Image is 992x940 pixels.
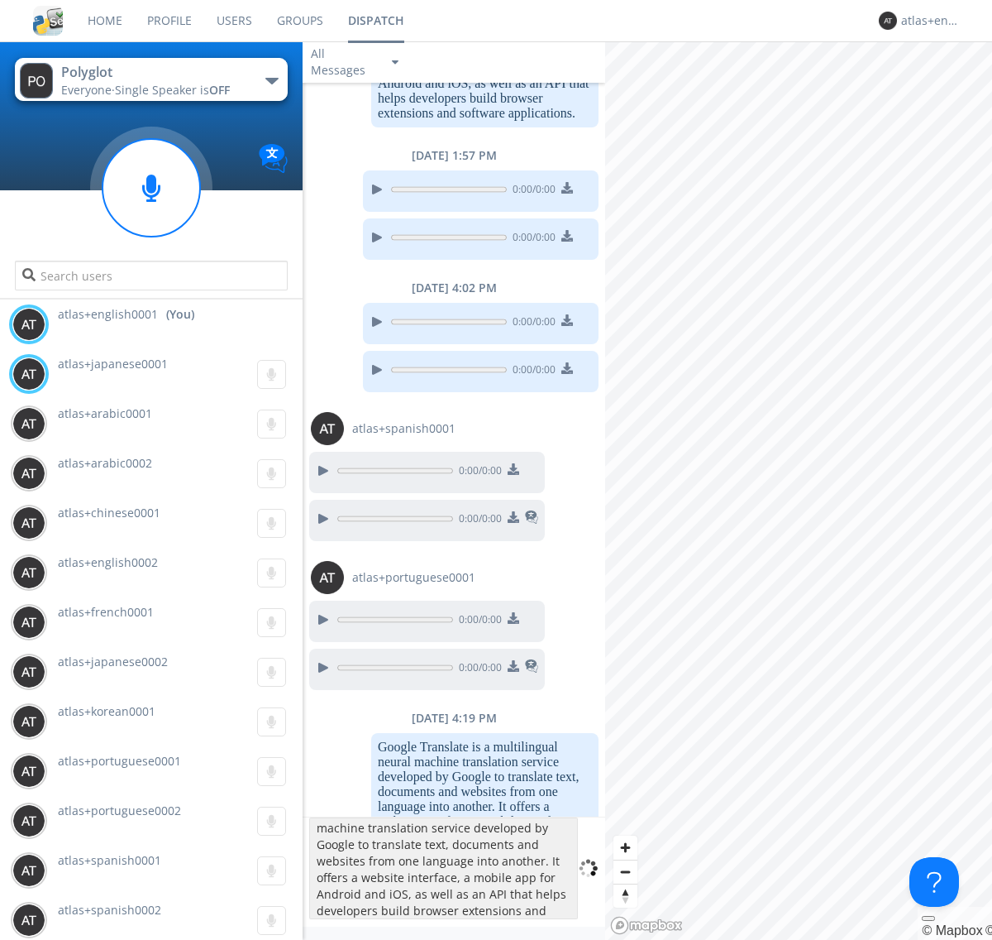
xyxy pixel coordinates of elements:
[309,818,578,919] textarea: Google Translate is a multilingual neural machine translation service developed by Google to tran...
[613,861,637,884] span: Zoom out
[508,463,519,475] img: download media button
[58,554,158,570] span: atlas+english0002
[12,804,45,837] img: 373638.png
[12,407,45,440] img: 373638.png
[58,703,155,719] span: atlas+korean0001
[613,885,637,908] span: Reset bearing to north
[12,457,45,490] img: 373638.png
[58,306,158,323] span: atlas+english0001
[909,857,959,907] iframe: Toggle Customer Support
[525,511,538,524] img: translated-message
[12,755,45,788] img: 373638.png
[58,505,160,520] span: atlas+chinese0001
[209,82,230,98] span: OFF
[453,612,502,631] span: 0:00 / 0:00
[12,506,45,540] img: 373638.png
[58,405,152,421] span: atlas+arabic0001
[613,860,637,884] button: Zoom out
[311,412,344,445] img: 373638.png
[58,455,152,471] span: atlas+arabic0002
[166,306,194,323] div: (You)
[303,147,605,164] div: [DATE] 1:57 PM
[922,916,935,921] button: Toggle attribution
[15,58,287,101] button: PolyglotEveryone·Single Speaker isOFF
[525,508,538,530] span: This is a translated message
[507,230,556,248] span: 0:00 / 0:00
[610,916,683,935] a: Mapbox logo
[613,884,637,908] button: Reset bearing to north
[303,280,605,296] div: [DATE] 4:02 PM
[561,230,573,242] img: download media button
[58,356,168,372] span: atlas+japanese0001
[259,144,288,173] img: Translation enabled
[12,556,45,589] img: 373638.png
[901,12,963,29] div: atlas+english0001
[392,60,398,65] img: caret-down-sm.svg
[12,705,45,738] img: 373638.png
[352,420,455,437] span: atlas+spanish0001
[61,82,247,98] div: Everyone ·
[578,858,599,879] img: spin.svg
[352,569,475,586] span: atlas+portuguese0001
[378,740,592,874] dc-p: Google Translate is a multilingual neural machine translation service developed by Google to tran...
[507,314,556,333] span: 0:00 / 0:00
[311,46,377,79] div: All Messages
[311,561,344,594] img: 373638.png
[508,511,519,523] img: download media button
[507,362,556,381] span: 0:00 / 0:00
[561,314,573,326] img: download media button
[115,82,230,98] span: Single Speaker is
[58,753,181,769] span: atlas+portuguese0001
[20,63,53,98] img: 373638.png
[507,182,556,200] span: 0:00 / 0:00
[12,606,45,639] img: 373638.png
[12,357,45,391] img: 373638.png
[508,660,519,672] img: download media button
[453,463,502,482] span: 0:00 / 0:00
[33,6,63,36] img: cddb5a64eb264b2086981ab96f4c1ba7
[58,803,181,818] span: atlas+portuguese0002
[12,854,45,887] img: 373638.png
[12,904,45,937] img: 373638.png
[561,182,573,194] img: download media button
[12,655,45,688] img: 373638.png
[879,12,897,30] img: 373638.png
[922,923,982,938] a: Mapbox
[61,63,247,82] div: Polyglot
[453,511,502,530] span: 0:00 / 0:00
[508,612,519,624] img: download media button
[58,902,161,918] span: atlas+spanish0002
[525,657,538,679] span: This is a translated message
[453,660,502,679] span: 0:00 / 0:00
[15,261,287,290] input: Search users
[12,308,45,341] img: 373638.png
[58,604,154,620] span: atlas+french0001
[303,710,605,727] div: [DATE] 4:19 PM
[561,362,573,374] img: download media button
[58,852,161,868] span: atlas+spanish0001
[525,659,538,673] img: translated-message
[613,836,637,860] button: Zoom in
[58,654,168,669] span: atlas+japanese0002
